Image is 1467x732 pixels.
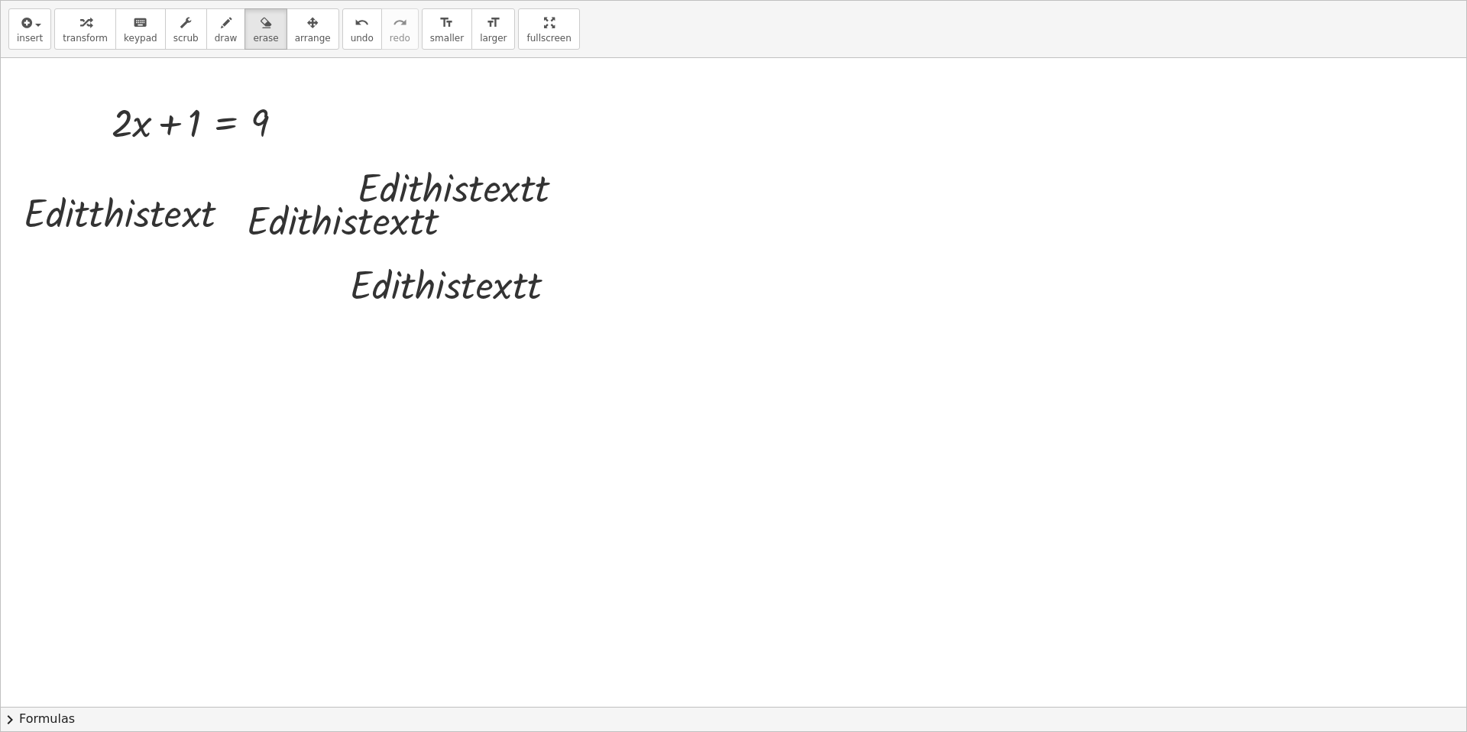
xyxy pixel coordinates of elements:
[351,33,374,44] span: undo
[390,33,410,44] span: redo
[439,14,454,32] i: format_size
[381,8,419,50] button: redoredo
[422,8,472,50] button: format_sizesmaller
[115,8,166,50] button: keyboardkeypad
[253,33,278,44] span: erase
[1,711,19,729] span: chevron_right
[486,14,500,32] i: format_size
[287,8,339,50] button: arrange
[1,707,1466,731] button: chevron_rightFormulas
[393,14,407,32] i: redo
[342,8,382,50] button: undoundo
[244,8,287,50] button: erase
[206,8,246,50] button: draw
[526,33,571,44] span: fullscreen
[295,33,331,44] span: arrange
[54,8,116,50] button: transform
[124,33,157,44] span: keypad
[165,8,207,50] button: scrub
[430,33,464,44] span: smaller
[355,14,369,32] i: undo
[215,33,238,44] span: draw
[8,8,51,50] button: insert
[518,8,579,50] button: fullscreen
[17,33,43,44] span: insert
[480,33,507,44] span: larger
[471,8,515,50] button: format_sizelarger
[133,14,147,32] i: keyboard
[173,33,199,44] span: scrub
[63,33,108,44] span: transform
